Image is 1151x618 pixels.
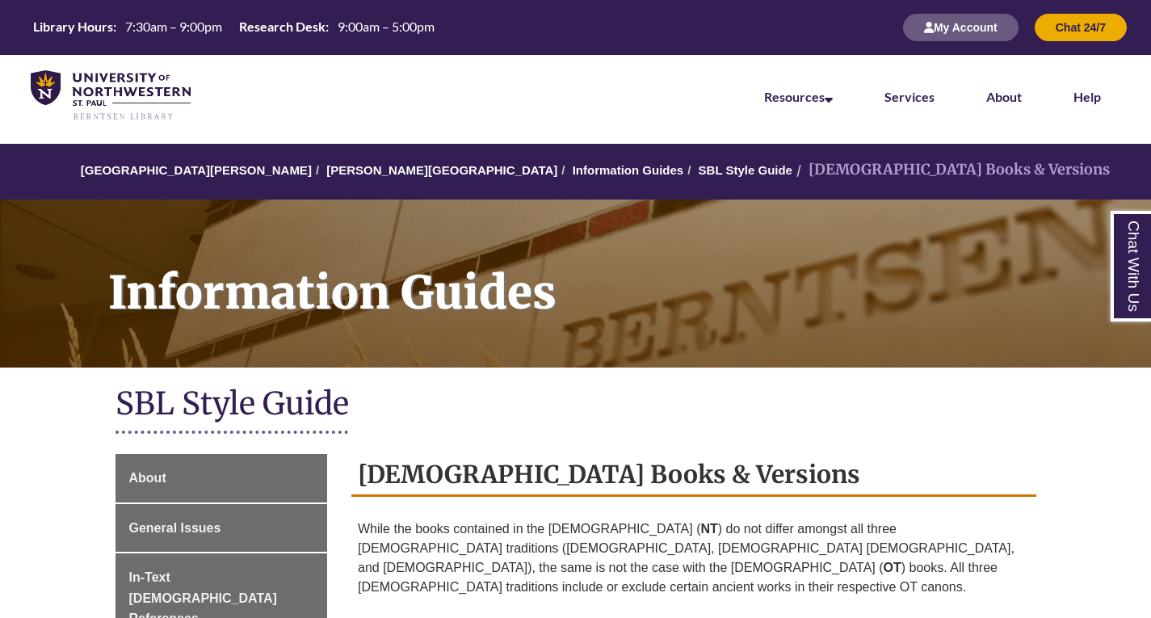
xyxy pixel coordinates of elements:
a: My Account [903,20,1019,34]
button: Chat 24/7 [1035,14,1127,41]
a: SBL Style Guide [699,163,792,177]
a: Help [1073,89,1101,104]
a: About [116,454,328,502]
th: Research Desk: [233,18,331,36]
img: UNWSP Library Logo [31,70,191,121]
a: Services [884,89,935,104]
span: General Issues [129,521,221,535]
strong: OT [884,561,901,574]
h1: Information Guides [90,200,1151,347]
a: About [986,89,1022,104]
a: [GEOGRAPHIC_DATA][PERSON_NAME] [81,163,312,177]
h1: SBL Style Guide [116,384,1036,427]
a: General Issues [116,504,328,553]
span: 9:00am – 5:00pm [338,19,435,34]
table: Hours Today [27,18,441,36]
strong: NT [700,522,717,536]
a: Resources [764,89,833,104]
th: Library Hours: [27,18,119,36]
h2: [DEMOGRAPHIC_DATA] Books & Versions [351,454,1036,497]
button: My Account [903,14,1019,41]
a: Chat 24/7 [1035,20,1127,34]
p: While the books contained in the [DEMOGRAPHIC_DATA] ( ) do not differ amongst all three [DEMOGRAP... [358,513,1030,603]
span: About [129,471,166,485]
a: Hours Today [27,18,441,37]
a: Information Guides [573,163,684,177]
span: 7:30am – 9:00pm [125,19,222,34]
a: [PERSON_NAME][GEOGRAPHIC_DATA] [326,163,557,177]
li: [DEMOGRAPHIC_DATA] Books & Versions [792,158,1110,182]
